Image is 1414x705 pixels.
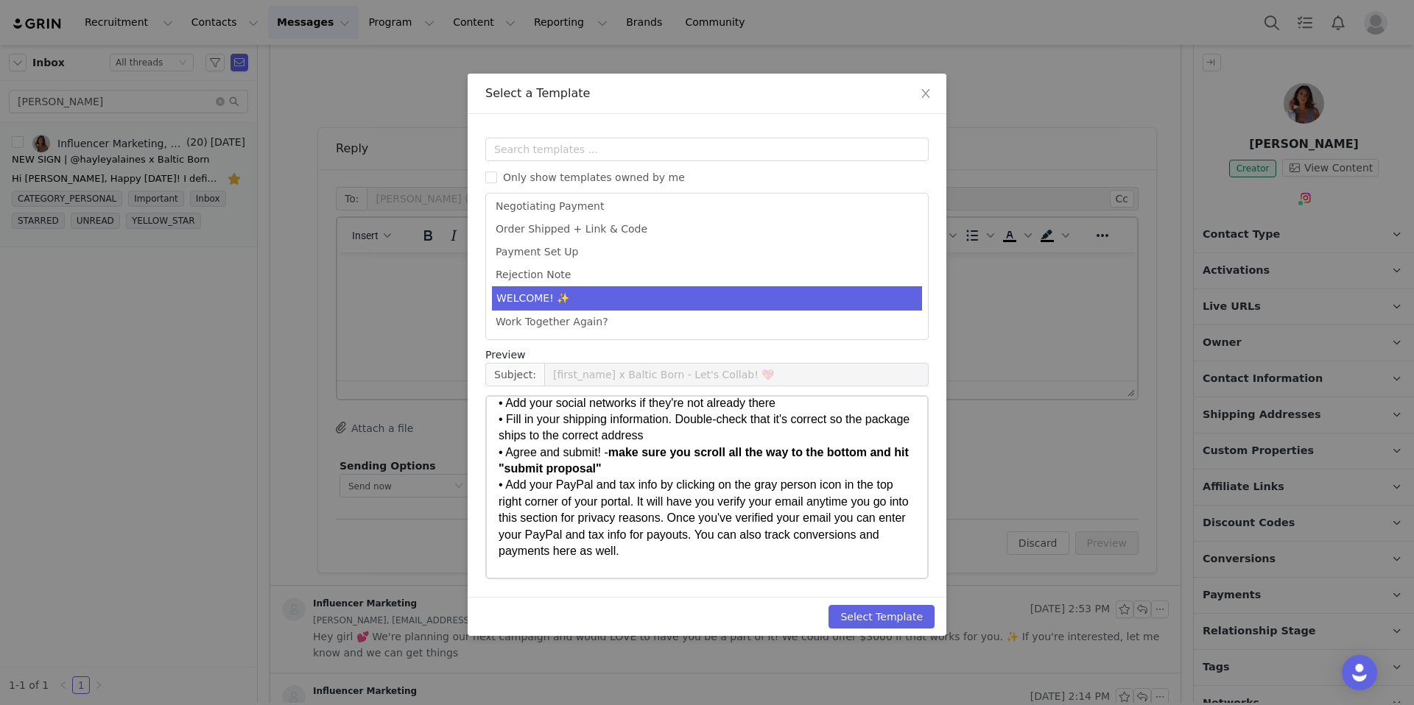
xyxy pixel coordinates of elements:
div: Thank you so much! [6,53,857,65]
b: Instagram - [6,293,138,305]
button: Select Template [829,605,935,628]
div: Sydnee [6,88,857,100]
a: Lola & [PERSON_NAME] - Influencer Management [6,281,251,293]
p: Hey girl 💕 [16,134,857,146]
div: Hi [PERSON_NAME], [6,6,857,100]
input: Search templates ... [485,138,929,161]
li: Work Together Again? [492,311,922,333]
button: Close [905,74,946,115]
div: Happy [DATE]! I definitely think we can make that rate work but would you be able to remind me of... [6,29,857,41]
strong: make sure you scroll all the way to the bottom and hit "submit proposal" [12,49,422,78]
li: Rejection Note [492,263,922,286]
p: We’re planning our next campaign and would LOVE to have you be a part of it! We could offer $3,00... [16,156,857,180]
p: Xx, [16,190,857,202]
div: Select a Template [485,85,929,102]
li: Order Shipped + Link & Code [492,218,922,241]
iframe: Rich Text Area [487,397,927,578]
span: Subject: [485,363,544,386]
div: Best, [6,77,857,88]
p: [GEOGRAPHIC_DATA] [16,212,857,224]
span: -- [6,258,13,269]
body: Rich Text Area. Press ALT-0 for help. [12,12,788,28]
div: [DATE][DATE] 16:53, Influencer Marketing < > wrote: [6,112,857,124]
a: [EMAIL_ADDRESS][DOMAIN_NAME] [208,112,382,124]
li: Negotiating Payment [492,195,922,218]
font: [PERSON_NAME] [6,269,92,281]
div: Open Intercom Messenger [1342,655,1377,690]
b: for [PERSON_NAME] [251,281,354,293]
span: Only show templates owned by me [497,171,691,183]
p: Your Baltic Born Portal: [[URL][DOMAIN_NAME]] [12,174,429,208]
li: WELCOME! ✨ [492,286,922,311]
li: Payment Set Up [492,241,922,263]
i: icon: close [920,88,932,99]
span: Preview [485,347,526,363]
a: @hayleyalaines [61,293,138,305]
